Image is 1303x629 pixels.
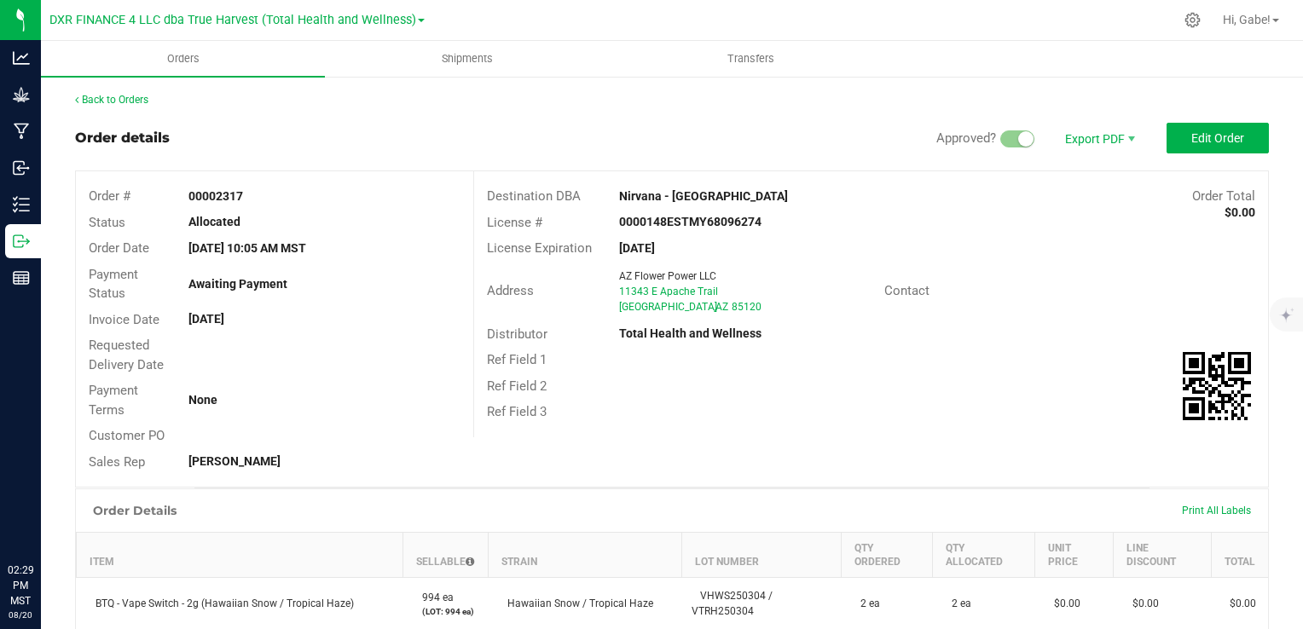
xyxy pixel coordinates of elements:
[609,41,893,77] a: Transfers
[1035,533,1114,578] th: Unit Price
[681,533,841,578] th: Lot Number
[1225,205,1255,219] strong: $0.00
[1167,123,1269,153] button: Edit Order
[1221,597,1256,609] span: $0.00
[188,189,243,203] strong: 00002317
[487,240,592,256] span: License Expiration
[89,428,165,443] span: Customer PO
[487,404,547,419] span: Ref Field 3
[1223,13,1271,26] span: Hi, Gabe!
[89,188,130,204] span: Order #
[499,597,653,609] span: Hawaiian Snow / Tropical Haze
[13,49,30,66] inline-svg: Analytics
[89,215,125,230] span: Status
[1182,505,1251,516] span: Print All Labels
[8,609,33,621] p: 08/20
[619,286,718,297] span: 11343 E Apache Trail
[487,352,547,367] span: Ref Field 1
[17,493,68,544] iframe: Resource center
[93,504,177,517] h1: Order Details
[842,533,933,578] th: Qty Ordered
[619,301,717,313] span: [GEOGRAPHIC_DATA]
[1047,123,1150,153] li: Export PDF
[89,240,149,256] span: Order Date
[933,533,1035,578] th: Qty Allocated
[487,378,547,394] span: Ref Field 2
[487,215,542,230] span: License #
[419,51,516,66] span: Shipments
[1114,533,1211,578] th: Line Discount
[89,383,138,418] span: Payment Terms
[188,393,217,407] strong: None
[75,128,170,148] div: Order details
[936,130,996,146] span: Approved?
[188,312,224,326] strong: [DATE]
[13,269,30,286] inline-svg: Reports
[714,301,715,313] span: ,
[704,51,797,66] span: Transfers
[489,533,682,578] th: Strain
[619,270,716,282] span: AZ Flower Power LLC
[884,283,929,298] span: Contact
[619,326,762,340] strong: Total Health and Wellness
[13,86,30,103] inline-svg: Grow
[487,188,581,204] span: Destination DBA
[188,215,240,228] strong: Allocated
[188,241,306,255] strong: [DATE] 10:05 AM MST
[13,159,30,176] inline-svg: Inbound
[403,533,489,578] th: Sellable
[1183,352,1251,420] img: Scan me!
[1124,597,1159,609] span: $0.00
[414,605,478,618] p: (LOT: 994 ea)
[1182,12,1203,28] div: Manage settings
[13,196,30,213] inline-svg: Inventory
[89,338,164,372] span: Requested Delivery Date
[75,94,148,106] a: Back to Orders
[13,233,30,250] inline-svg: Outbound
[77,533,403,578] th: Item
[89,454,145,470] span: Sales Rep
[414,591,454,603] span: 994 ea
[715,301,728,313] span: AZ
[619,241,655,255] strong: [DATE]
[852,597,880,609] span: 2 ea
[325,41,609,77] a: Shipments
[1211,533,1268,578] th: Total
[487,326,547,342] span: Distributor
[619,215,762,228] strong: 0000148ESTMY68096274
[732,301,762,313] span: 85120
[87,597,354,609] span: BTQ - Vape Switch - 2g (Hawaiian Snow / Tropical Haze)
[487,283,534,298] span: Address
[89,312,159,327] span: Invoice Date
[1191,131,1244,145] span: Edit Order
[1183,352,1251,420] qrcode: 00002317
[943,597,971,609] span: 2 ea
[1192,188,1255,204] span: Order Total
[692,590,773,617] span: VHWS250304 / VTRH250304
[8,563,33,609] p: 02:29 PM MST
[188,277,287,291] strong: Awaiting Payment
[144,51,223,66] span: Orders
[13,123,30,140] inline-svg: Manufacturing
[89,267,138,302] span: Payment Status
[41,41,325,77] a: Orders
[619,189,788,203] strong: Nirvana - [GEOGRAPHIC_DATA]
[1045,597,1080,609] span: $0.00
[188,454,281,468] strong: [PERSON_NAME]
[49,13,416,27] span: DXR FINANCE 4 LLC dba True Harvest (Total Health and Wellness)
